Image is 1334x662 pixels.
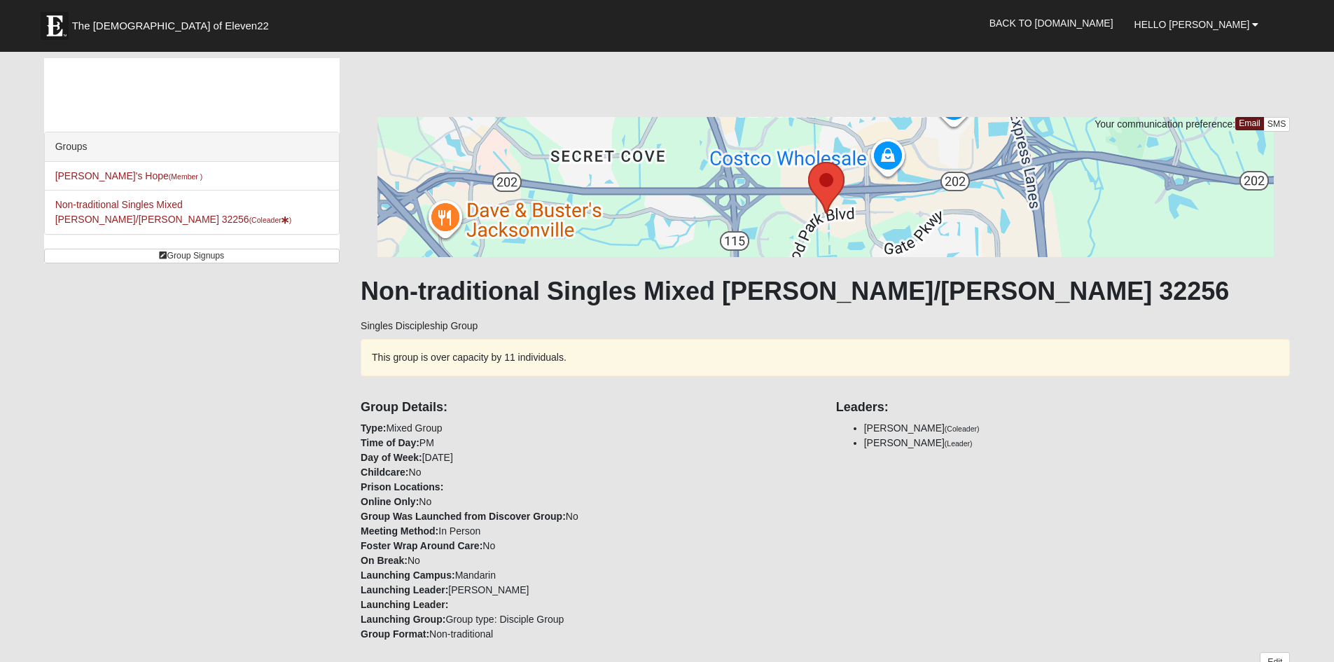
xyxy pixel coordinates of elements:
strong: Childcare: [361,467,408,478]
strong: Group Format: [361,628,429,640]
strong: Time of Day: [361,437,419,448]
strong: Prison Locations: [361,481,443,492]
h1: Non-traditional Singles Mixed [PERSON_NAME]/[PERSON_NAME] 32256 [361,276,1290,306]
div: This group is over capacity by 11 individuals. [361,339,1290,376]
h4: Leaders: [836,400,1291,415]
small: (Coleader) [945,425,980,433]
li: [PERSON_NAME] [864,436,1291,450]
a: Non-traditional Singles Mixed [PERSON_NAME]/[PERSON_NAME] 32256(Coleader) [55,199,292,225]
a: [PERSON_NAME]'s Hope(Member ) [55,170,203,181]
a: Hello [PERSON_NAME] [1124,7,1270,42]
a: Email [1235,117,1264,130]
span: Hello [PERSON_NAME] [1134,19,1250,30]
strong: Type: [361,422,386,434]
a: The [DEMOGRAPHIC_DATA] of Eleven22 [34,5,314,40]
strong: On Break: [361,555,408,566]
strong: Launching Campus: [361,570,455,581]
a: Group Signups [44,249,340,263]
a: SMS [1263,117,1291,132]
strong: Day of Week: [361,452,422,463]
strong: Foster Wrap Around Care: [361,540,482,551]
strong: Group Was Launched from Discover Group: [361,511,566,522]
span: The [DEMOGRAPHIC_DATA] of Eleven22 [72,19,269,33]
a: Back to [DOMAIN_NAME] [979,6,1124,41]
span: Your communication preference: [1095,118,1235,130]
li: [PERSON_NAME] [864,421,1291,436]
strong: Launching Leader: [361,584,448,595]
img: Eleven22 logo [41,12,69,40]
strong: Launching Leader: [361,599,448,610]
div: Groups [45,132,339,162]
div: Mixed Group PM [DATE] No No No In Person No No Mandarin [PERSON_NAME] Group type: Disciple Group ... [350,390,826,642]
h4: Group Details: [361,400,815,415]
small: (Coleader ) [249,216,292,224]
strong: Launching Group: [361,614,445,625]
small: (Member ) [169,172,202,181]
strong: Meeting Method: [361,525,438,537]
small: (Leader) [945,439,973,448]
strong: Online Only: [361,496,419,507]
